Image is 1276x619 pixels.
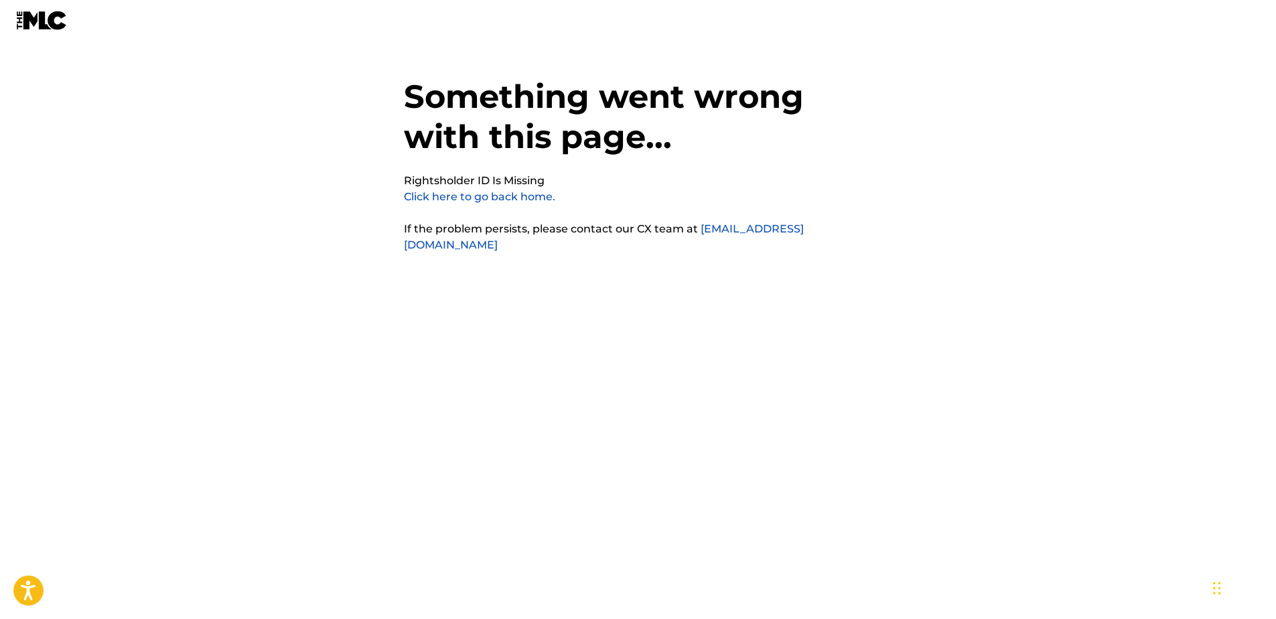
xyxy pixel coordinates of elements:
h1: Something went wrong with this page... [404,76,873,173]
div: Drag [1213,568,1221,608]
iframe: Chat Widget [1209,555,1276,619]
a: Click here to go back home. [404,190,555,203]
p: If the problem persists, please contact our CX team at [404,221,873,253]
pre: Rightsholder ID Is Missing [404,173,545,189]
a: [EMAIL_ADDRESS][DOMAIN_NAME] [404,222,804,251]
img: MLC Logo [16,11,68,30]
